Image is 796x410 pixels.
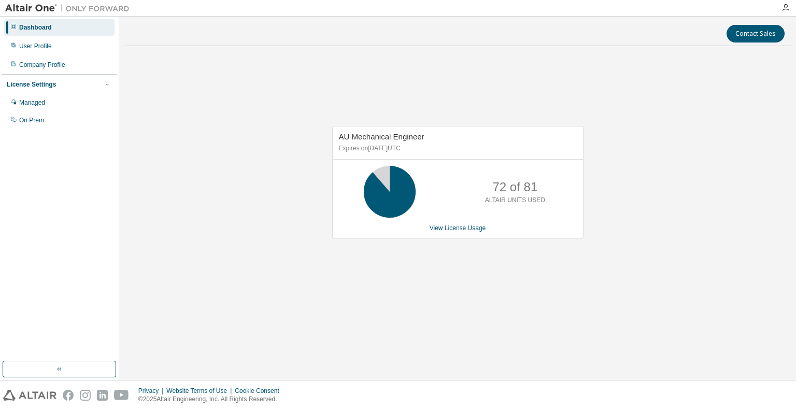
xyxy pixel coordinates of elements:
[3,390,56,401] img: altair_logo.svg
[19,42,52,50] div: User Profile
[166,387,235,395] div: Website Terms of Use
[80,390,91,401] img: instagram.svg
[19,23,52,32] div: Dashboard
[339,132,424,141] span: AU Mechanical Engineer
[339,144,574,153] p: Expires on [DATE] UTC
[63,390,74,401] img: facebook.svg
[114,390,129,401] img: youtube.svg
[485,196,545,205] p: ALTAIR UNITS USED
[19,98,45,107] div: Managed
[97,390,108,401] img: linkedin.svg
[19,116,44,124] div: On Prem
[235,387,285,395] div: Cookie Consent
[430,224,486,232] a: View License Usage
[138,387,166,395] div: Privacy
[492,178,537,196] p: 72 of 81
[5,3,135,13] img: Altair One
[19,61,65,69] div: Company Profile
[727,25,785,43] button: Contact Sales
[7,80,56,89] div: License Settings
[138,395,286,404] p: © 2025 Altair Engineering, Inc. All Rights Reserved.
